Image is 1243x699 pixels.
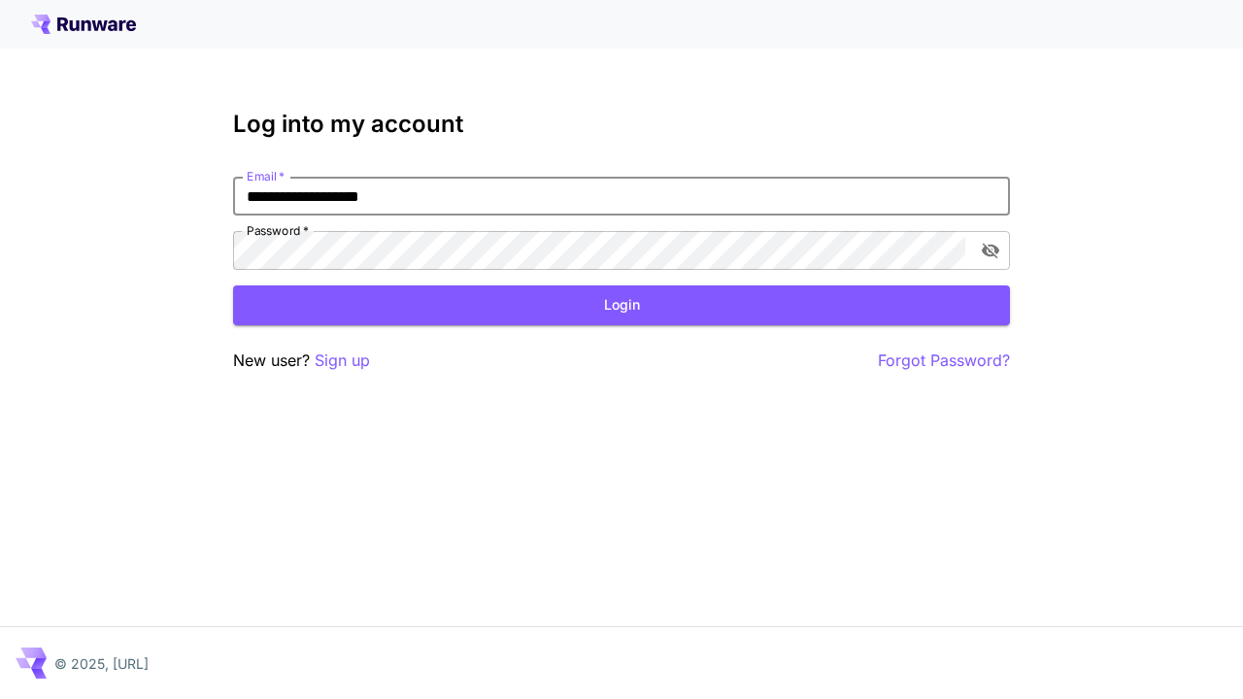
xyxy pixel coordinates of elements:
[233,111,1010,138] h3: Log into my account
[54,653,149,674] p: © 2025, [URL]
[233,285,1010,325] button: Login
[233,349,370,373] p: New user?
[315,349,370,373] button: Sign up
[247,222,309,239] label: Password
[247,168,285,184] label: Email
[878,349,1010,373] button: Forgot Password?
[973,233,1008,268] button: toggle password visibility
